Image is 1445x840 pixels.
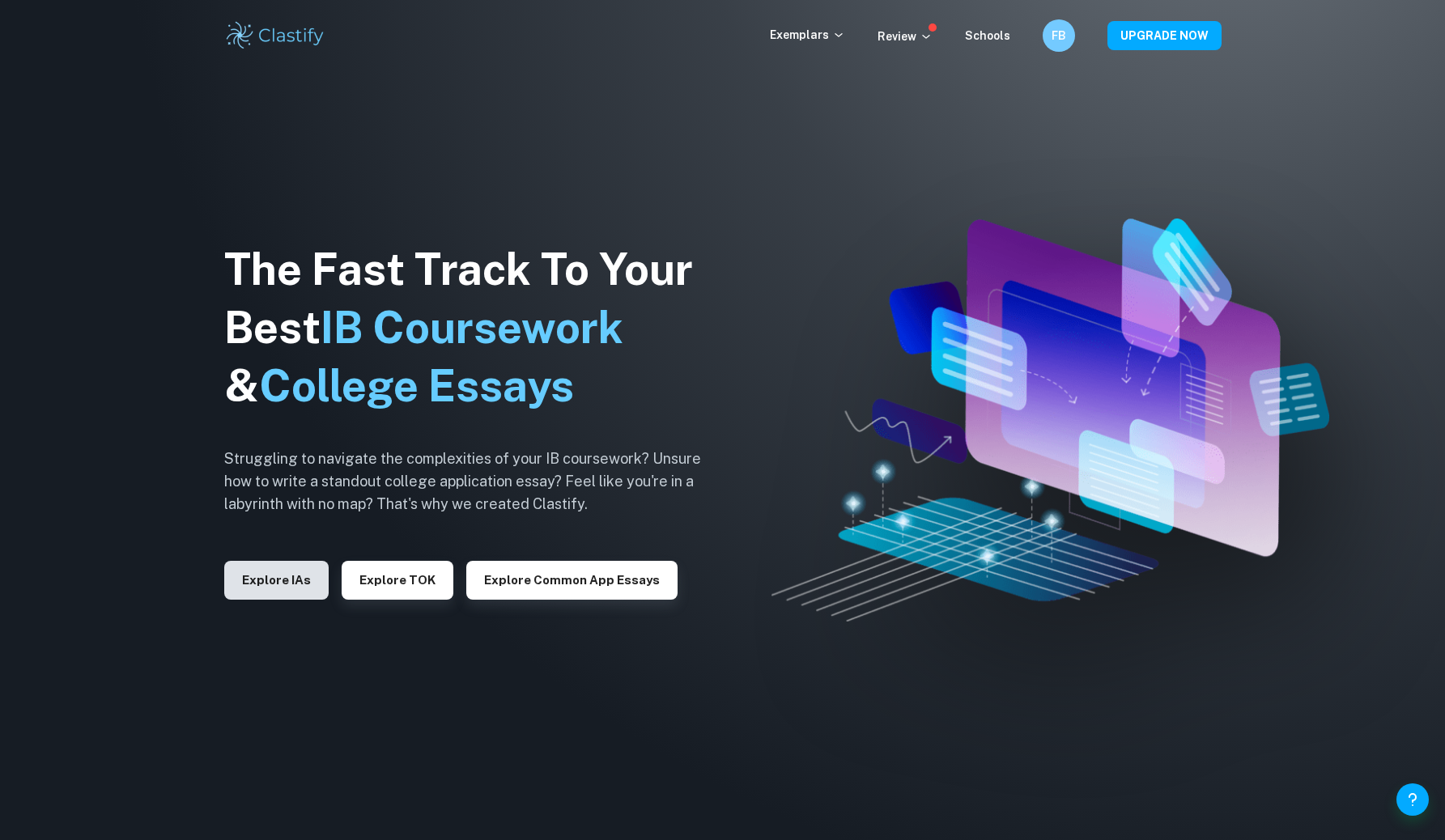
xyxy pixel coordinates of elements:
[259,360,574,411] span: College Essays
[1107,21,1222,50] button: UPGRADE NOW
[466,561,678,600] button: Explore Common App essays
[224,571,329,587] a: Explore IAs
[1396,783,1429,816] button: Help and Feedback
[342,571,453,587] a: Explore TOK
[1043,19,1075,52] button: FB
[770,26,845,44] p: Exemplars
[1049,27,1068,45] h6: FB
[224,240,726,415] h1: The Fast Track To Your Best &
[224,19,327,52] img: Clastify logo
[878,28,933,45] p: Review
[965,29,1010,42] a: Schools
[466,571,678,587] a: Explore Common App essays
[342,561,453,600] button: Explore TOK
[224,448,726,515] h6: Struggling to navigate the complexities of your IB coursework? Unsure how to write a standout col...
[771,218,1329,622] img: Clastify hero
[224,561,329,600] button: Explore IAs
[321,302,623,353] span: IB Coursework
